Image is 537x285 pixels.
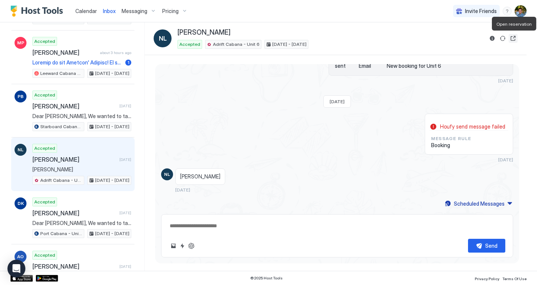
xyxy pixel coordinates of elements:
[119,157,131,162] span: [DATE]
[18,200,24,207] span: DK
[34,92,55,98] span: Accepted
[95,123,129,130] span: [DATE] - [DATE]
[454,200,505,208] div: Scheduled Messages
[95,70,129,77] span: [DATE] - [DATE]
[496,21,532,27] span: Open reservation
[509,34,518,43] button: Open reservation
[179,41,200,48] span: Accepted
[359,63,384,69] span: Email
[36,275,58,282] a: Google Play Store
[119,104,131,108] span: [DATE]
[10,6,66,17] a: Host Tools Logo
[17,39,24,46] span: MP
[488,34,497,43] button: Reservation information
[10,275,33,282] a: App Store
[330,99,345,104] span: [DATE]
[187,241,196,250] button: ChatGPT Auto Reply
[498,157,513,162] span: [DATE]
[175,187,190,193] span: [DATE]
[32,156,116,163] span: [PERSON_NAME]
[250,276,283,281] span: © 2025 Host Tools
[40,177,82,184] span: Adrift Cabana - Unit 6
[40,123,82,130] span: Starboard Cabana - Unit 2
[169,241,178,250] button: Upload image
[32,102,116,110] span: [PERSON_NAME]
[18,93,23,100] span: PB
[17,253,24,260] span: AO
[164,171,170,178] span: NL
[128,60,129,65] span: 1
[40,70,82,77] span: Leeward Cabana - Unit 4
[34,145,55,152] span: Accepted
[32,49,97,56] span: [PERSON_NAME]
[431,135,471,142] span: Message Rule
[32,209,116,217] span: [PERSON_NAME]
[498,34,507,43] button: Sync reservation
[34,38,55,45] span: Accepted
[40,230,82,237] span: Port Cabana - Unit 3
[485,242,497,250] div: Send
[34,199,55,205] span: Accepted
[75,8,97,14] span: Calendar
[95,177,129,184] span: [DATE] - [DATE]
[100,50,131,55] span: about 3 hours ago
[503,7,512,16] div: menu
[272,41,307,48] span: [DATE] - [DATE]
[119,210,131,215] span: [DATE]
[440,123,505,130] span: Houfy send message failed
[32,263,116,270] span: [PERSON_NAME]
[7,260,25,278] div: Open Intercom Messenger
[122,8,147,15] span: Messaging
[95,230,129,237] span: [DATE] - [DATE]
[468,239,505,253] button: Send
[502,276,527,281] span: Terms Of Use
[213,41,260,48] span: Adrift Cabana - Unit 6
[387,63,441,69] span: New booking for Unit 6
[32,166,131,173] span: [PERSON_NAME]
[475,274,499,282] a: Privacy Policy
[465,8,497,15] span: Invite Friends
[515,5,527,17] div: User profile
[162,8,179,15] span: Pricing
[502,274,527,282] a: Terms Of Use
[475,276,499,281] span: Privacy Policy
[498,78,513,83] span: [DATE]
[159,34,167,43] span: NL
[431,142,471,149] span: Booking
[32,59,122,66] span: Loremip do sit Ametcon' Adipisc! El sedd eiu temporinc utl etd Magnaal Enimad - Mini 9 veniamqu N...
[178,28,230,37] span: [PERSON_NAME]
[178,241,187,250] button: Quick reply
[180,173,220,180] span: [PERSON_NAME]
[103,8,116,14] span: Inbox
[18,146,23,153] span: NL
[119,264,131,269] span: [DATE]
[75,7,97,15] a: Calendar
[34,252,55,259] span: Accepted
[32,220,131,227] span: Dear [PERSON_NAME], We wanted to take a moment to thank you for choosing to stay at the [GEOGRAPH...
[444,199,513,209] button: Scheduled Messages
[103,7,116,15] a: Inbox
[335,63,356,69] span: sent
[32,113,131,120] span: Dear [PERSON_NAME], We wanted to take a moment to thank you for choosing to stay at the [GEOGRAPH...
